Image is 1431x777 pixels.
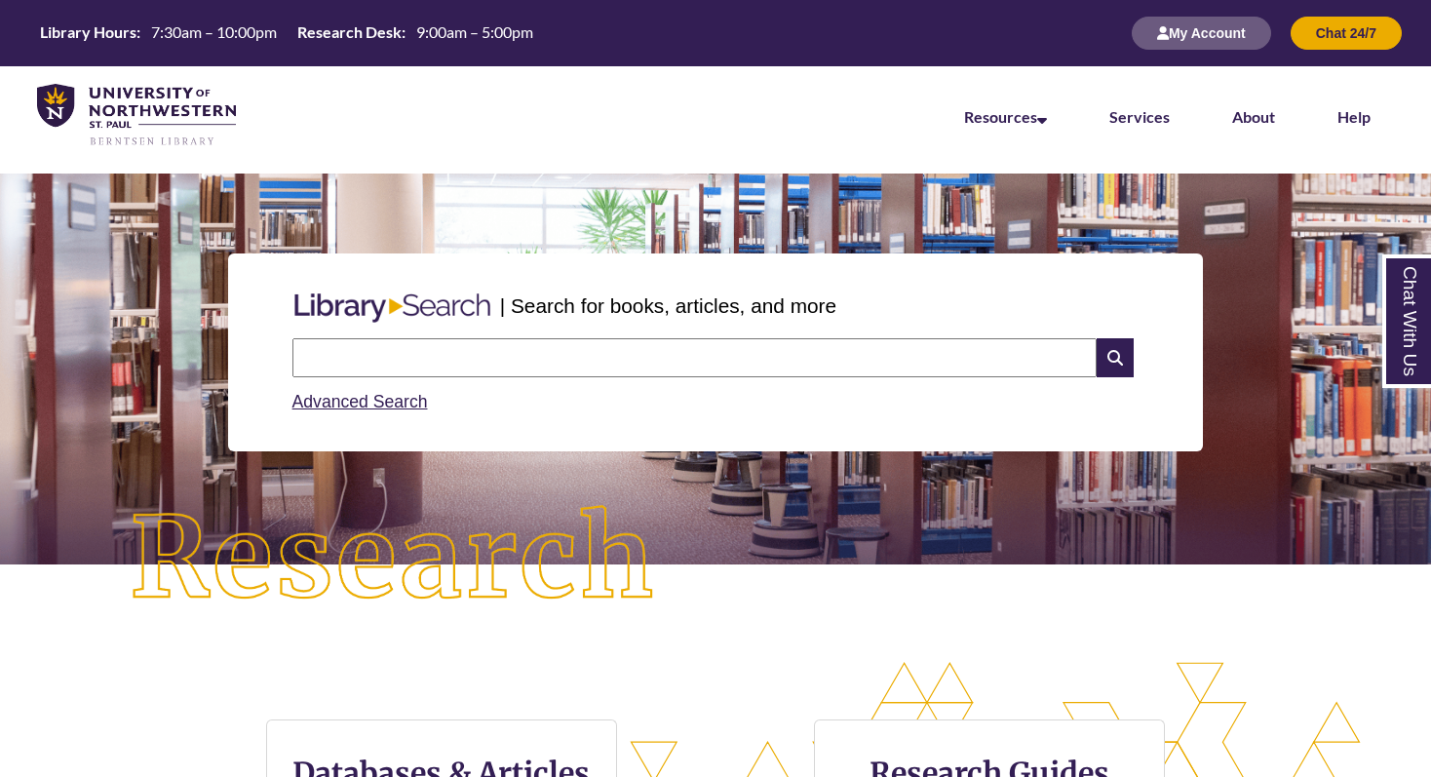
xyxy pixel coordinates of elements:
span: 7:30am – 10:00pm [151,22,277,41]
span: 9:00am – 5:00pm [416,22,533,41]
th: Research Desk: [290,21,408,43]
a: Chat 24/7 [1291,24,1402,41]
th: Library Hours: [32,21,143,43]
a: Hours Today [32,21,541,45]
table: Hours Today [32,21,541,43]
img: UNWSP Library Logo [37,84,236,147]
a: About [1232,107,1275,126]
i: Search [1097,338,1134,377]
button: My Account [1132,17,1271,50]
img: Libary Search [285,286,500,330]
a: Advanced Search [292,392,428,411]
img: Research [71,447,715,672]
a: My Account [1132,24,1271,41]
p: | Search for books, articles, and more [500,291,836,321]
button: Chat 24/7 [1291,17,1402,50]
a: Resources [964,107,1047,126]
a: Services [1109,107,1170,126]
a: Help [1337,107,1371,126]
